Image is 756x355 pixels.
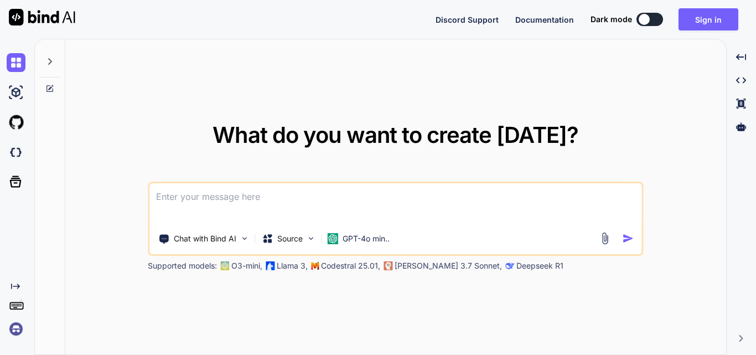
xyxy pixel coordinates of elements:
[598,232,611,245] img: attachment
[515,15,574,24] span: Documentation
[505,261,514,270] img: claude
[436,14,499,25] button: Discord Support
[213,121,578,148] span: What do you want to create [DATE]?
[240,234,249,243] img: Pick Tools
[591,14,632,25] span: Dark mode
[679,8,738,30] button: Sign in
[174,233,236,244] p: Chat with Bind AI
[395,260,502,271] p: [PERSON_NAME] 3.7 Sonnet,
[7,53,25,72] img: chat
[7,143,25,162] img: darkCloudIdeIcon
[7,113,25,132] img: githubLight
[277,233,303,244] p: Source
[266,261,275,270] img: Llama2
[622,233,634,244] img: icon
[436,15,499,24] span: Discord Support
[220,261,229,270] img: GPT-4
[343,233,390,244] p: GPT-4o min..
[384,261,392,270] img: claude
[515,14,574,25] button: Documentation
[7,83,25,102] img: ai-studio
[327,233,338,244] img: GPT-4o mini
[311,262,319,270] img: Mistral-AI
[7,320,25,338] img: signin
[516,260,563,271] p: Deepseek R1
[277,260,308,271] p: Llama 3,
[231,260,262,271] p: O3-mini,
[148,260,217,271] p: Supported models:
[321,260,380,271] p: Codestral 25.01,
[306,234,315,243] img: Pick Models
[9,9,75,25] img: Bind AI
